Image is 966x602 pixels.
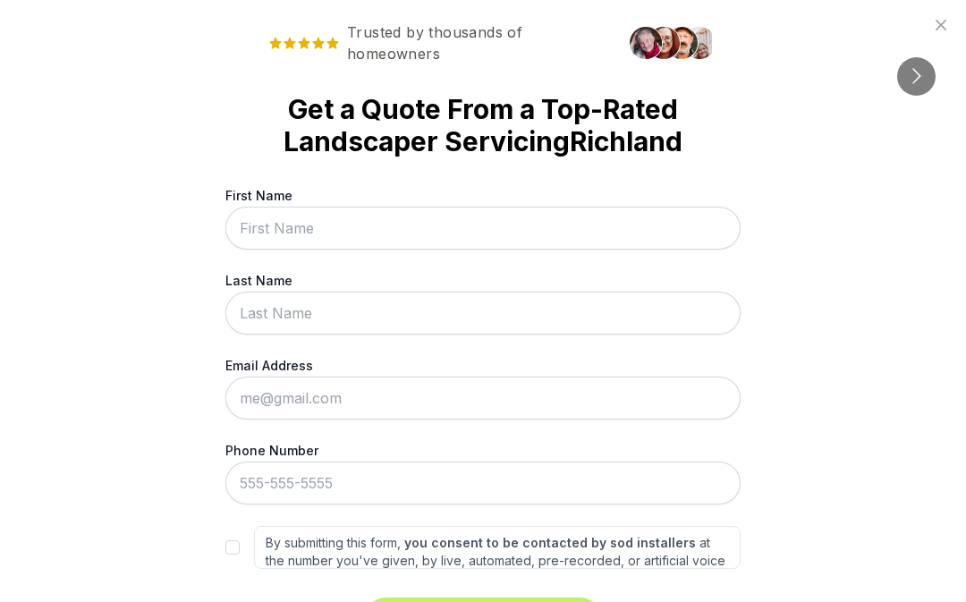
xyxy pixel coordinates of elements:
[225,186,741,205] label: First Name
[254,526,741,569] label: By submitting this form, at the number you've given, by live, automated, pre-recorded, or artific...
[254,93,712,157] strong: Get a Quote From a Top-Rated Landscaper Servicing Richland
[404,535,696,550] strong: you consent to be contacted by sod installers
[225,356,741,375] label: Email Address
[225,441,741,460] label: Phone Number
[225,377,741,420] input: me@gmail.com
[225,292,741,335] input: Last Name
[897,57,936,96] button: Go to next slide
[225,462,741,504] input: 555-555-5555
[254,21,619,64] span: Trusted by thousands of homeowners
[225,207,741,250] input: First Name
[225,271,741,290] label: Last Name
